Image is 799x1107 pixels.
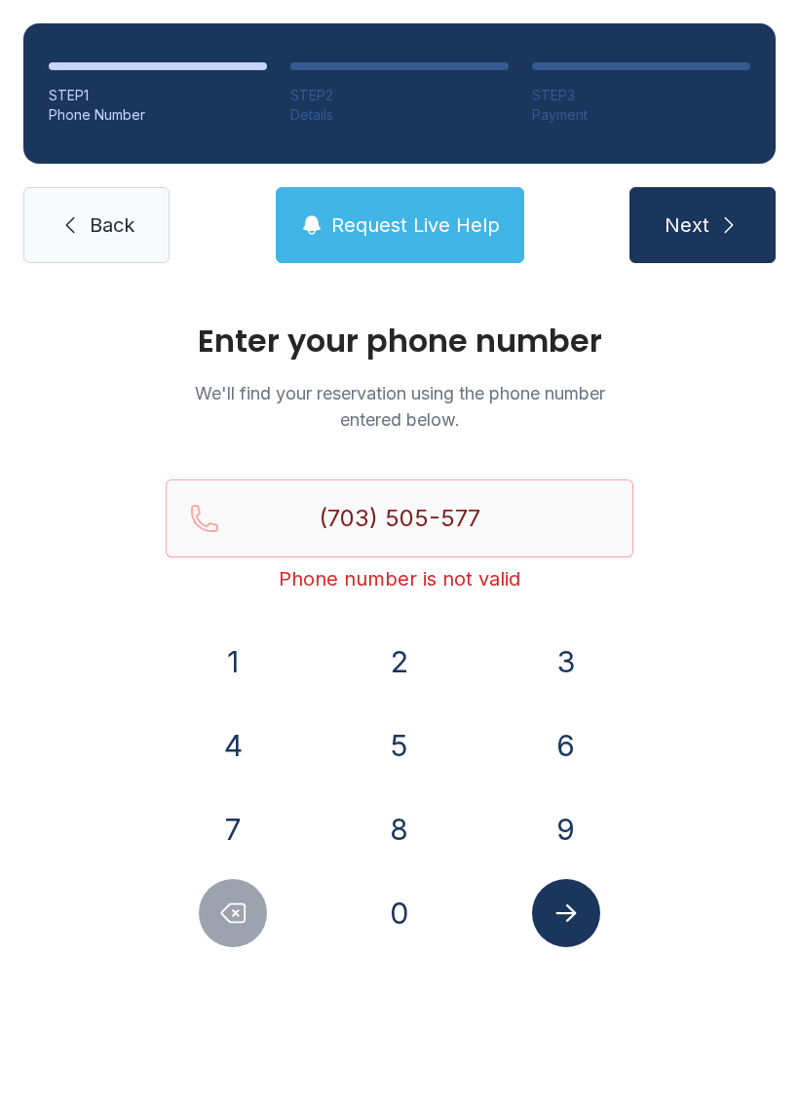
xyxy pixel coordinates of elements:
button: 9 [532,795,600,863]
button: 6 [532,711,600,780]
p: We'll find your reservation using the phone number entered below. [166,380,633,433]
button: 5 [365,711,434,780]
button: 2 [365,628,434,696]
button: 7 [199,795,267,863]
button: Submit lookup form [532,879,600,947]
div: Phone Number [49,105,267,125]
div: Payment [532,105,750,125]
button: Delete number [199,879,267,947]
button: 8 [365,795,434,863]
input: Reservation phone number [166,479,633,557]
button: 4 [199,711,267,780]
div: STEP 3 [532,86,750,105]
div: Phone number is not valid [166,565,633,592]
button: 3 [532,628,600,696]
span: Request Live Help [331,211,500,239]
div: STEP 2 [290,86,509,105]
button: 1 [199,628,267,696]
div: STEP 1 [49,86,267,105]
h1: Enter your phone number [166,325,633,357]
button: 0 [365,879,434,947]
div: Details [290,105,509,125]
span: Next [665,211,709,239]
span: Back [90,211,134,239]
